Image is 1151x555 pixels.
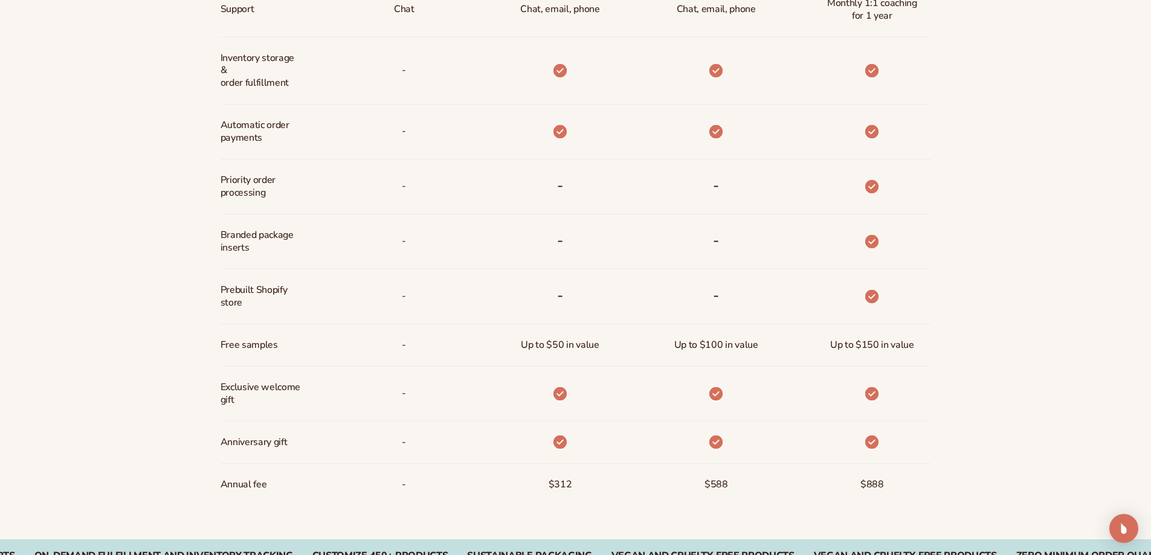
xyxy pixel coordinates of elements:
[521,334,599,356] span: Up to $50 in value
[557,176,563,195] b: -
[402,431,406,454] span: -
[402,334,406,356] span: -
[221,473,267,496] span: Annual fee
[221,169,301,204] span: Priority order processing
[557,286,563,305] b: -
[221,334,278,356] span: Free samples
[713,286,719,305] b: -
[713,176,719,195] b: -
[402,230,406,252] span: -
[557,231,563,250] b: -
[402,175,406,197] span: -
[704,473,728,496] span: $588
[221,431,288,454] span: Anniversary gift
[674,334,758,356] span: Up to $100 in value
[402,382,406,405] span: -
[221,279,301,314] span: Prebuilt Shopify store
[402,59,406,82] p: -
[830,334,914,356] span: Up to $150 in value
[1109,514,1138,543] div: Open Intercom Messenger
[402,285,406,307] span: -
[549,473,572,496] span: $312
[221,376,301,411] span: Exclusive welcome gift
[402,120,406,143] span: -
[860,473,884,496] span: $888
[713,231,719,250] b: -
[221,47,301,94] span: Inventory storage & order fulfillment
[221,224,301,259] span: Branded package inserts
[402,473,406,496] span: -
[221,114,301,149] span: Automatic order payments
